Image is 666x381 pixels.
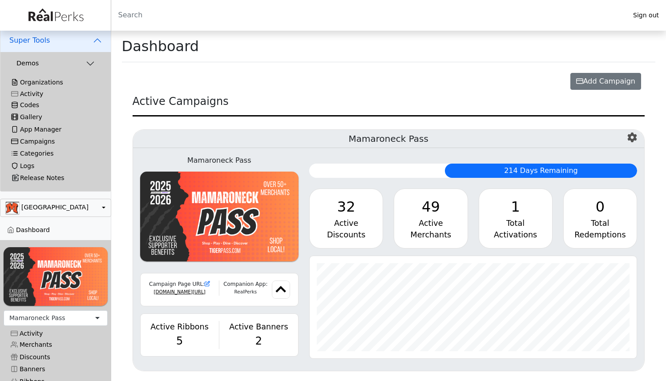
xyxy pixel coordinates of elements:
div: Active Campaigns [133,93,645,116]
a: 1 Total Activations [479,188,553,249]
div: Active Banners [225,321,293,333]
div: Active [317,217,375,229]
div: Activity [11,330,101,337]
a: Logs [4,160,107,172]
div: Total [571,217,630,229]
div: Active Ribbons [146,321,214,333]
a: Codes [4,99,107,111]
div: 5 [146,333,214,349]
div: Mamaroneck Pass [9,313,65,323]
h1: Dashboard [122,38,199,55]
a: Sign out [626,9,666,21]
div: Redemptions [571,229,630,241]
div: RealPerks [219,289,272,296]
img: favicon.png [272,281,290,299]
a: Release Notes [4,172,107,184]
div: Mamaroneck Pass [140,155,299,166]
div: 2 [225,333,293,349]
a: Gallery [4,111,107,123]
div: Merchants [401,229,460,241]
img: real_perks_logo-01.svg [24,5,88,25]
button: Add Campaign [570,73,641,90]
button: Demos [0,52,111,69]
div: 0 [571,196,630,217]
img: 0SBPtshqTvrgEtdEgrWk70gKnUHZpYRm94MZ5hDb.png [6,202,19,214]
div: Total [486,217,545,229]
a: Campaigns [4,136,107,148]
h5: Mamaroneck Pass [133,130,645,148]
input: Search [111,4,626,26]
div: Discounts [317,229,375,241]
a: [DOMAIN_NAME][URL] [153,289,205,294]
a: Banners [4,363,108,375]
a: 0 Total Redemptions [563,188,637,249]
div: 32 [317,196,375,217]
div: 214 Days Remaining [445,164,637,178]
a: Active Ribbons 5 [146,321,214,349]
div: Activity [11,90,100,98]
div: 1 [486,196,545,217]
a: Merchants [4,339,108,351]
div: Companion App: [219,281,272,289]
div: 49 [401,196,460,217]
a: 49 Active Merchants [394,188,468,249]
button: Super Tools [0,29,111,52]
img: UvwXJMpi3zTF1NL6z0MrguGCGojMqrs78ysOqfof.png [140,172,299,261]
a: Categories [4,148,107,160]
a: App Manager [4,123,107,135]
div: Campaign Page URL: [146,281,214,289]
a: Discounts [4,351,108,363]
a: Active Banners 2 [225,321,293,349]
div: Active [401,217,460,229]
img: UvwXJMpi3zTF1NL6z0MrguGCGojMqrs78ysOqfof.png [4,247,108,306]
a: 32 Active Discounts [309,188,383,249]
a: Organizations [4,76,107,88]
div: Activations [486,229,545,241]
